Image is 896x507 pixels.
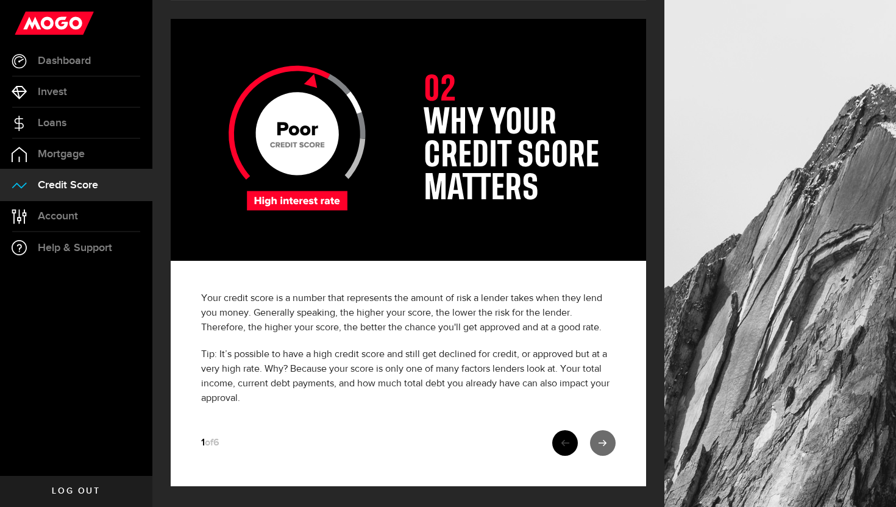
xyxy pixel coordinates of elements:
p: Your credit score is a number that represents the amount of risk a lender takes when they lend yo... [201,291,616,335]
span: 1 [201,437,205,448]
span: Mortgage [38,149,85,160]
button: Open LiveChat chat widget [10,5,46,41]
span: Dashboard [38,55,91,66]
p: Tip: It’s possible to have a high credit score and still get declined for credit, or approved but... [201,347,616,406]
span: Help & Support [38,243,112,253]
span: 6 [213,437,219,448]
span: Invest [38,87,67,97]
span: Log out [52,487,100,495]
span: of [205,437,213,448]
div: 02 [424,74,616,107]
h1: Why your credit score matters [424,107,616,205]
span: Loans [38,118,66,129]
span: Credit Score [38,180,98,191]
span: Account [38,211,78,222]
